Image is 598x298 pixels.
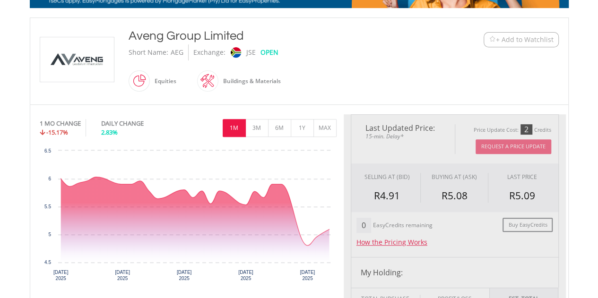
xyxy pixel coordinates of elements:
[129,27,425,44] div: Aveng Group Limited
[40,119,81,128] div: 1 MO CHANGE
[129,44,168,60] div: Short Name:
[246,44,256,60] div: JSE
[101,119,175,128] div: DAILY CHANGE
[150,70,176,93] div: Equities
[115,270,130,281] text: [DATE] 2025
[42,37,113,82] img: EQU.ZA.AEG.png
[291,119,314,137] button: 1Y
[46,128,68,136] span: -15.17%
[313,119,337,137] button: MAX
[171,44,183,60] div: AEG
[489,36,496,43] img: Watchlist
[223,119,246,137] button: 1M
[484,32,559,47] button: Watchlist + Add to Watchlist
[230,47,241,58] img: jse.png
[44,148,51,153] text: 6.5
[238,270,253,281] text: [DATE] 2025
[48,176,51,181] text: 6
[300,270,315,281] text: [DATE] 2025
[496,35,554,44] span: + Add to Watchlist
[245,119,269,137] button: 3M
[53,270,68,281] text: [DATE] 2025
[176,270,191,281] text: [DATE] 2025
[268,119,291,137] button: 6M
[193,44,225,60] div: Exchange:
[260,44,278,60] div: OPEN
[101,128,118,136] span: 2.83%
[44,204,51,209] text: 5.5
[40,146,337,288] svg: Interactive chart
[44,260,51,265] text: 4.5
[48,232,51,237] text: 5
[218,70,281,93] div: Buildings & Materials
[40,146,337,288] div: Chart. Highcharts interactive chart.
